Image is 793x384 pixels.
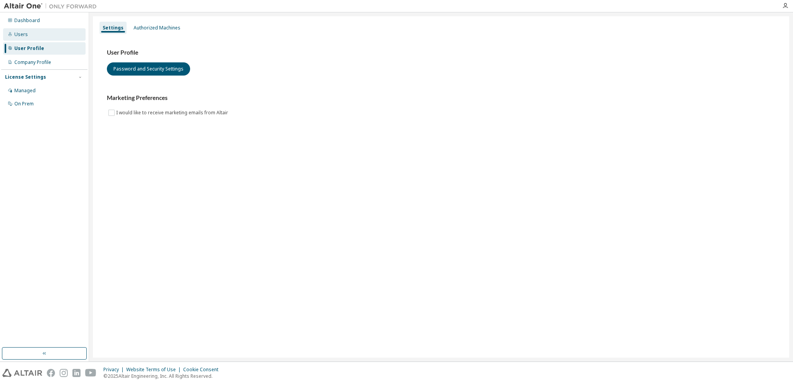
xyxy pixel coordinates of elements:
img: youtube.svg [85,369,96,377]
p: © 2025 Altair Engineering, Inc. All Rights Reserved. [103,373,223,379]
h3: Marketing Preferences [107,94,775,102]
div: Website Terms of Use [126,367,183,373]
div: Users [14,31,28,38]
div: License Settings [5,74,46,80]
div: Dashboard [14,17,40,24]
img: altair_logo.svg [2,369,42,377]
div: Company Profile [14,59,51,65]
div: Managed [14,88,36,94]
img: facebook.svg [47,369,55,377]
img: Altair One [4,2,101,10]
div: Authorized Machines [134,25,180,31]
button: Password and Security Settings [107,62,190,76]
img: instagram.svg [60,369,68,377]
h3: User Profile [107,49,775,57]
div: Cookie Consent [183,367,223,373]
div: User Profile [14,45,44,52]
label: I would like to receive marketing emails from Altair [116,108,230,117]
img: linkedin.svg [72,369,81,377]
div: Privacy [103,367,126,373]
div: Settings [103,25,124,31]
div: On Prem [14,101,34,107]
